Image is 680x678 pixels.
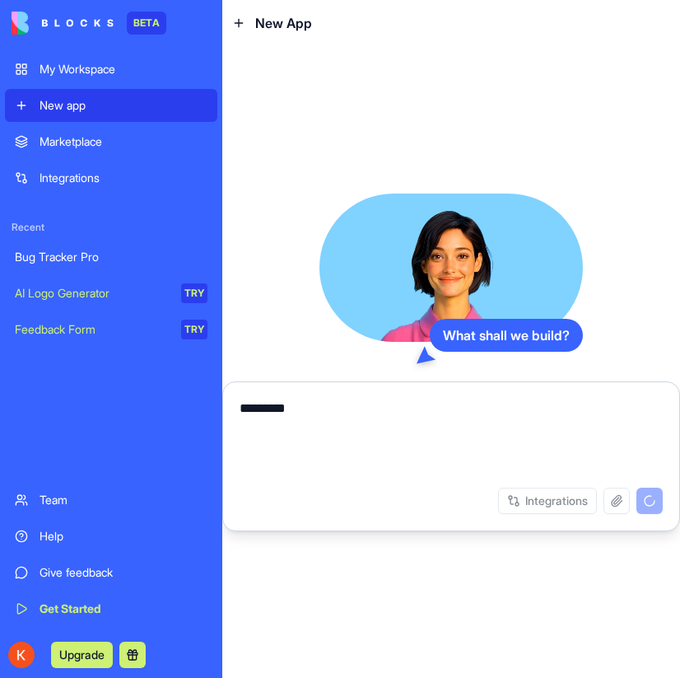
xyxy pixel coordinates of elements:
a: Bug Tracker Pro [5,241,217,274]
a: New app [5,89,217,122]
div: What shall we build? [430,319,583,352]
div: Team [40,492,207,508]
div: Integrations [40,170,207,186]
a: Feedback FormTRY [5,313,217,346]
a: Help [5,520,217,553]
div: AI Logo Generator [15,285,170,302]
div: New app [40,97,207,114]
a: Upgrade [51,646,113,662]
div: Help [40,528,207,545]
a: Team [5,484,217,517]
img: ACg8ocIVa_k3WfaI2pBGCuNWJmIx22VNZScK3g9GMh_B9AuF_XAPOw=s96-c [8,642,35,668]
a: BETA [12,12,166,35]
div: Give feedback [40,564,207,581]
div: TRY [181,320,207,339]
span: New App [255,13,312,33]
div: BETA [127,12,166,35]
a: My Workspace [5,53,217,86]
a: Give feedback [5,556,217,589]
div: TRY [181,283,207,303]
img: logo [12,12,114,35]
a: Marketplace [5,125,217,158]
a: Get Started [5,592,217,625]
div: Feedback Form [15,321,170,338]
button: Upgrade [51,642,113,668]
div: Marketplace [40,133,207,150]
div: My Workspace [40,61,207,77]
div: Bug Tracker Pro [15,249,207,265]
a: AI Logo GeneratorTRY [5,277,217,310]
span: Recent [5,221,217,234]
div: Get Started [40,601,207,617]
a: Integrations [5,161,217,194]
